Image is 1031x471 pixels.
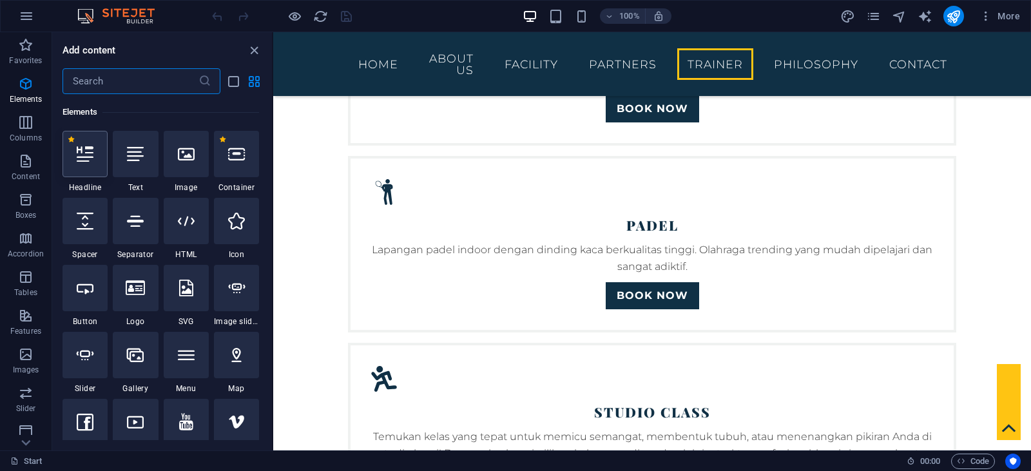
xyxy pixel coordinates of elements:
[63,383,108,394] span: Slider
[15,210,37,220] p: Boxes
[113,332,158,394] div: Gallery
[63,131,108,193] div: Headline
[8,249,44,259] p: Accordion
[946,9,961,24] i: Publish
[214,198,259,260] div: Icon
[313,8,328,24] button: reload
[113,131,158,193] div: Text
[951,454,995,469] button: Code
[653,10,664,22] i: On resize automatically adjust zoom level to fit chosen device.
[214,182,259,193] span: Container
[13,365,39,375] p: Images
[63,316,108,327] span: Button
[246,73,262,89] button: grid-view
[943,6,964,26] button: publish
[63,249,108,260] span: Spacer
[12,171,40,182] p: Content
[63,265,108,327] div: Button
[1005,454,1021,469] button: Usercentrics
[164,198,209,260] div: HTML
[226,73,241,89] button: list-view
[113,249,158,260] span: Separator
[10,454,43,469] a: Click to cancel selection. Double-click to open Pages
[164,265,209,327] div: SVG
[113,182,158,193] span: Text
[164,383,209,394] span: Menu
[63,198,108,260] div: Spacer
[313,9,328,24] i: Reload page
[929,456,931,466] span: :
[219,136,226,143] span: Remove from favorites
[113,383,158,394] span: Gallery
[113,316,158,327] span: Logo
[214,332,259,394] div: Map
[214,265,259,327] div: Image slider
[979,10,1020,23] span: More
[214,131,259,193] div: Container
[74,8,171,24] img: Editor Logo
[14,287,37,298] p: Tables
[918,8,933,24] button: text_generator
[164,332,209,394] div: Menu
[214,316,259,327] span: Image slider
[840,8,856,24] button: design
[246,43,262,58] button: close panel
[920,454,940,469] span: 00 00
[287,8,302,24] button: Click here to leave preview mode and continue editing
[214,383,259,394] span: Map
[866,9,881,24] i: Pages (Ctrl+Alt+S)
[957,454,989,469] span: Code
[63,43,116,58] h6: Add content
[68,136,75,143] span: Remove from favorites
[619,8,640,24] h6: 100%
[214,249,259,260] span: Icon
[9,55,42,66] p: Favorites
[918,9,932,24] i: AI Writer
[974,6,1025,26] button: More
[164,131,209,193] div: Image
[907,454,941,469] h6: Session time
[892,9,907,24] i: Navigator
[866,8,882,24] button: pages
[10,326,41,336] p: Features
[63,332,108,394] div: Slider
[113,198,158,260] div: Separator
[113,265,158,327] div: Logo
[892,8,907,24] button: navigator
[164,182,209,193] span: Image
[16,403,36,414] p: Slider
[10,133,42,143] p: Columns
[63,68,198,94] input: Search
[63,104,259,120] h6: Elements
[600,8,646,24] button: 100%
[63,182,108,193] span: Headline
[10,94,43,104] p: Elements
[840,9,855,24] i: Design (Ctrl+Alt+Y)
[164,316,209,327] span: SVG
[164,249,209,260] span: HTML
